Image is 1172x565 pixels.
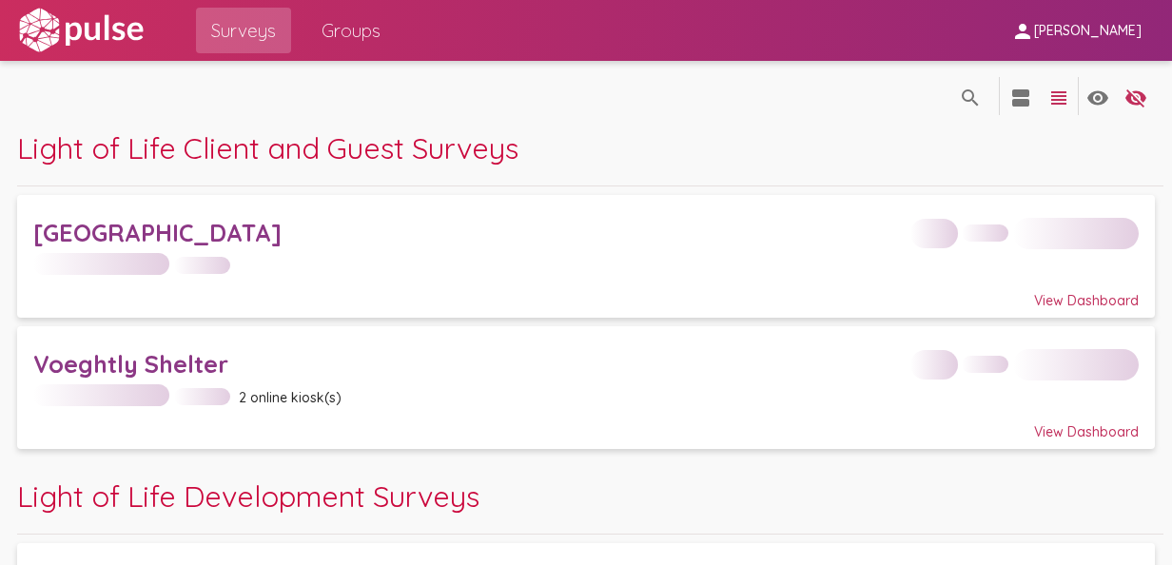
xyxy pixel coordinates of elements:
mat-icon: person [1011,20,1034,43]
button: language [1002,77,1040,115]
span: Surveys [211,13,276,48]
div: [GEOGRAPHIC_DATA] [33,218,902,247]
button: language [951,77,989,115]
button: language [1079,77,1117,115]
span: Light of Life Client and Guest Surveys [17,129,518,166]
img: white-logo.svg [15,7,146,54]
button: language [1040,77,1078,115]
mat-icon: language [959,87,982,109]
div: Voeghtly Shelter [33,349,902,379]
mat-icon: language [1086,87,1109,109]
button: language [1117,77,1155,115]
mat-icon: language [1047,87,1070,109]
div: View Dashboard [33,406,1139,440]
span: Light of Life Development Surveys [17,477,479,515]
a: Groups [306,8,396,53]
mat-icon: language [1009,87,1032,109]
a: [GEOGRAPHIC_DATA]View Dashboard [17,195,1156,318]
a: Surveys [196,8,291,53]
span: [PERSON_NAME] [1034,23,1142,40]
mat-icon: language [1124,87,1147,109]
div: View Dashboard [33,275,1139,309]
span: Groups [322,13,381,48]
span: 2 online kiosk(s) [239,389,342,406]
button: [PERSON_NAME] [996,12,1157,48]
a: Voeghtly Shelter2 online kiosk(s)View Dashboard [17,326,1156,449]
